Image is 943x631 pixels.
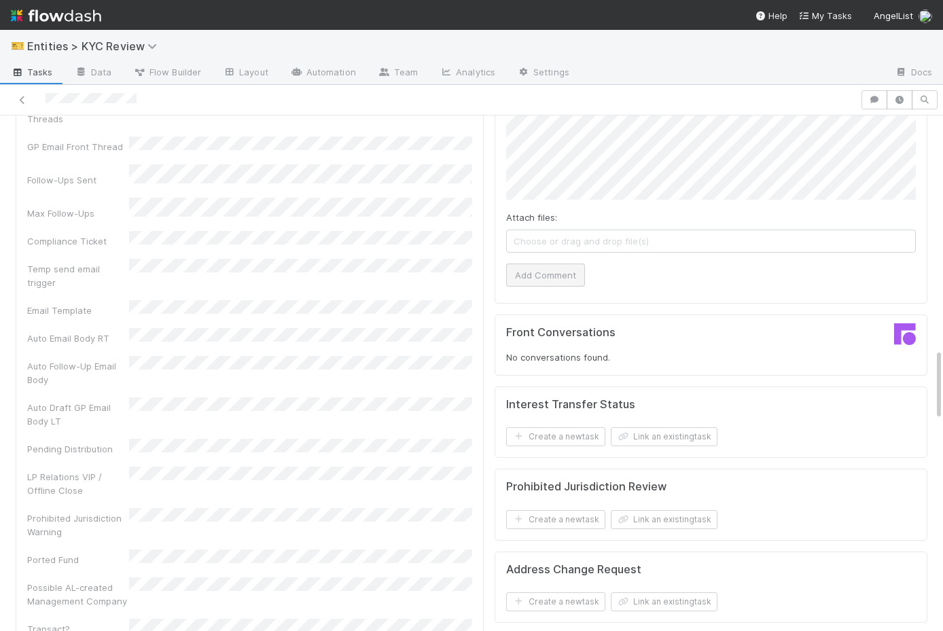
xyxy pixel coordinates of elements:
button: Link an existingtask [611,510,717,529]
span: Entities > KYC Review [27,39,164,53]
a: Team [367,62,429,84]
a: Data [64,62,122,84]
button: Create a newtask [506,510,605,529]
span: My Tasks [798,10,852,21]
h5: Address Change Request [506,563,641,577]
a: Settings [506,62,580,84]
div: LP Relations VIP / Offline Close [27,470,129,497]
img: front-logo-b4b721b83371efbadf0a.svg [894,323,916,345]
div: Help [755,9,787,22]
div: Possible AL-created Management Company [27,581,129,608]
a: My Tasks [798,9,852,22]
div: Auto Follow-Up Email Body [27,359,129,386]
button: Link an existingtask [611,427,717,446]
a: Docs [884,62,943,84]
h5: Prohibited Jurisdiction Review [506,480,666,494]
span: 🎫 [11,40,24,52]
div: Auto Email Body RT [27,331,129,345]
button: Create a newtask [506,592,605,611]
h5: Interest Transfer Status [506,398,635,412]
div: Follow-Ups Sent [27,173,129,187]
h5: Front Conversations [506,326,701,340]
span: Choose or drag and drop file(s) [507,230,915,252]
div: Temp send email trigger [27,262,129,289]
button: Link an existingtask [611,592,717,611]
button: Add Comment [506,264,585,287]
div: Auto Draft GP Email Body LT [27,401,129,428]
span: Tasks [11,65,53,79]
img: avatar_ec94f6e9-05c5-4d36-a6c8-d0cea77c3c29.png [919,10,932,23]
div: Max Follow-Ups [27,206,129,220]
div: Prohibited Jurisdiction Warning [27,511,129,539]
span: No conversations found. [506,352,610,363]
div: GP Email Front Thread [27,140,129,154]
img: logo-inverted-e16ddd16eac7371096b0.svg [11,4,101,27]
a: Flow Builder [122,62,212,84]
a: Automation [279,62,367,84]
div: Ported Fund [27,553,129,566]
span: AngelList [874,10,913,21]
div: Pending Distribution [27,442,129,456]
div: Email Template [27,304,129,317]
label: Attach files: [506,211,557,224]
div: Compliance Ticket [27,234,129,248]
a: Analytics [429,62,506,84]
button: Create a newtask [506,427,605,446]
a: Layout [212,62,279,84]
span: Flow Builder [133,65,201,79]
